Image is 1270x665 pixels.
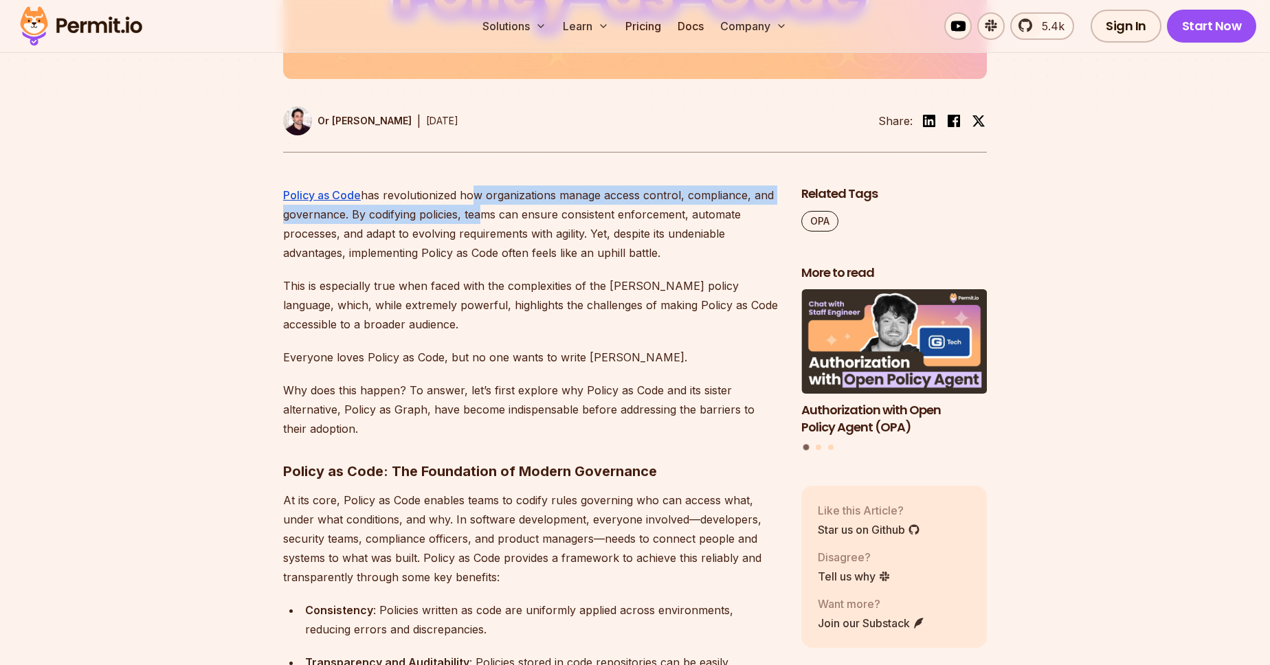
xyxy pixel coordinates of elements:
a: Docs [672,12,709,40]
p: Disagree? [818,549,891,565]
a: Or [PERSON_NAME] [283,106,412,135]
li: 1 of 3 [801,289,987,436]
a: Pricing [620,12,667,40]
span: 5.4k [1034,18,1065,34]
a: OPA [801,211,838,232]
time: [DATE] [426,115,458,126]
p: Want more? [818,596,925,612]
p: Or [PERSON_NAME] [317,114,412,128]
a: Authorization with Open Policy Agent (OPA)Authorization with Open Policy Agent (OPA) [801,289,987,436]
button: Go to slide 2 [816,444,821,450]
strong: Consistency [305,603,373,617]
button: Company [715,12,792,40]
li: Share: [878,113,913,129]
button: Solutions [477,12,552,40]
p: Everyone loves Policy as Code, but no one wants to write [PERSON_NAME]. [283,348,779,367]
img: Or Weis [283,106,312,135]
p: Like this Article? [818,502,920,519]
a: Start Now [1167,10,1257,43]
h2: Related Tags [801,185,987,203]
button: Go to slide 1 [803,444,810,451]
a: Star us on Github [818,521,920,538]
a: Policy as Code [283,188,361,202]
button: Learn [557,12,614,40]
img: twitter [972,114,985,128]
h2: More to read [801,264,987,282]
p: At its core, Policy as Code enables teams to codify rules governing who can access what, under wh... [283,491,779,587]
div: : Policies written as code are uniformly applied across environments, reducing errors and discrep... [305,600,779,639]
a: 5.4k [1010,12,1074,40]
img: linkedin [921,113,937,129]
a: Sign In [1091,10,1161,43]
img: Authorization with Open Policy Agent (OPA) [801,289,987,394]
div: Posts [801,289,987,452]
a: Join our Substack [818,615,925,631]
p: Why does this happen? To answer, let’s first explore why Policy as Code and its sister alternativ... [283,381,779,438]
strong: Policy as Code: The Foundation of Modern Governance [283,463,657,480]
p: This is especially true when faced with the complexities of the [PERSON_NAME] policy language, wh... [283,276,779,334]
div: | [417,113,421,129]
p: has revolutionized how organizations manage access control, compliance, and governance. By codify... [283,185,779,262]
img: Permit logo [14,3,148,49]
img: facebook [946,113,962,129]
h3: Authorization with Open Policy Agent (OPA) [801,402,987,436]
button: Go to slide 3 [828,444,834,450]
a: Tell us why [818,568,891,585]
